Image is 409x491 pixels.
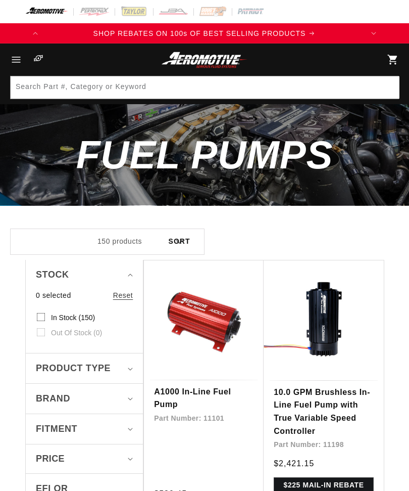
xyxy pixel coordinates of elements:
[36,260,133,290] summary: Stock (0 selected)
[51,328,102,337] span: Out of stock (0)
[36,384,133,414] summary: Brand (0 selected)
[36,391,70,406] span: Brand
[36,353,133,383] summary: Product type (0 selected)
[76,132,333,177] span: Fuel Pumps
[36,267,69,282] span: Stock
[160,52,249,68] img: Aeromotive
[274,386,374,437] a: 10.0 GPM Brushless In-Line Fuel Pump with True Variable Speed Controller
[36,452,65,466] span: Price
[36,422,77,436] span: Fitment
[36,414,133,444] summary: Fitment (0 selected)
[25,23,45,43] button: Translation missing: en.sections.announcements.previous_announcement
[154,385,253,411] a: A1000 In-Line Fuel Pump
[93,29,306,37] span: SHOP REBATES ON 100s OF BEST SELLING PRODUCTS
[36,361,111,376] span: Product type
[36,444,133,473] summary: Price
[97,237,142,245] span: 150 products
[51,313,95,322] span: In stock (150)
[36,290,71,301] span: 0 selected
[364,23,384,43] button: Translation missing: en.sections.announcements.next_announcement
[45,28,364,39] div: Announcement
[11,76,399,99] input: Search Part #, Category or Keyword
[376,76,398,99] button: Search Part #, Category or Keyword
[45,28,364,39] a: SHOP REBATES ON 100s OF BEST SELLING PRODUCTS
[5,43,27,76] summary: Menu
[45,28,364,39] div: 1 of 2
[113,290,133,301] a: Reset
